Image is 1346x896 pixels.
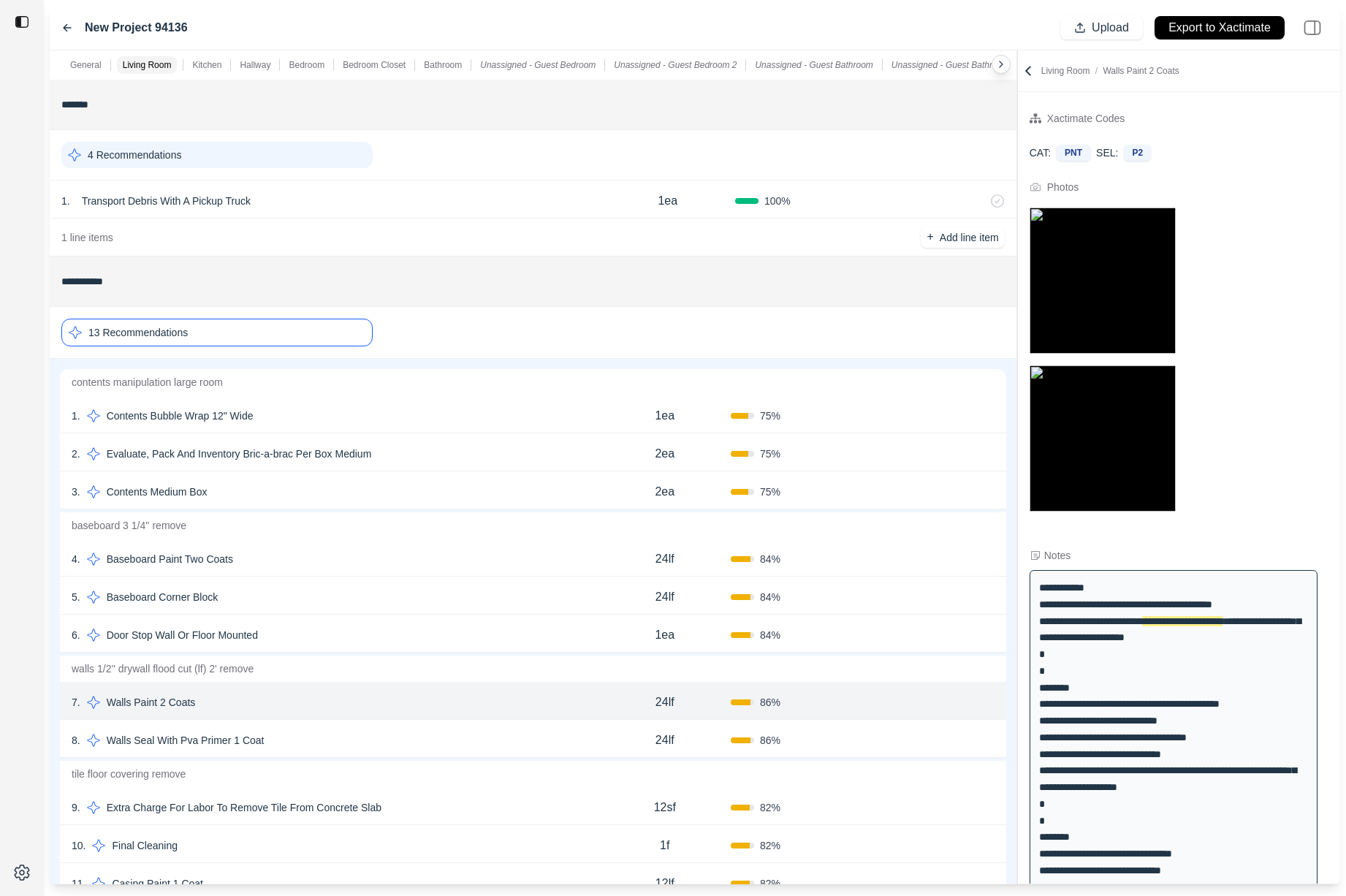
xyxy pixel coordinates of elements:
p: 12lf [655,875,674,892]
p: Export to Xactimate [1168,20,1271,37]
p: Living Room [123,59,172,71]
p: Contents Medium Box [101,482,213,502]
p: 10 . [72,838,85,853]
p: Extra Charge For Labor To Remove Tile From Concrete Slab [101,797,387,818]
p: 24lf [655,694,674,711]
p: 1ea [655,407,674,425]
p: Unassigned - Guest Bedroom 2 [614,59,737,71]
p: General [70,59,102,71]
p: Unassigned - Guest Bedroom [480,59,596,71]
span: 86 % [760,695,780,710]
div: PNT [1057,145,1090,161]
p: 1 line items [61,230,113,245]
p: 2 . [72,447,80,461]
p: Unassigned - Guest Bathroom [755,59,872,71]
p: 13 Recommendations [88,325,188,340]
p: 1ea [658,192,677,210]
p: Hallway [240,59,270,71]
span: 75 % [760,485,780,499]
p: Transport Debris With A Pickup Truck [76,191,256,211]
p: Casing Paint 1 Coat [106,873,209,894]
p: 1f [660,837,669,854]
p: Baseboard Paint Two Coats [101,549,239,569]
button: Export to Xactimate [1155,16,1285,39]
img: right-panel.svg [1296,12,1328,44]
span: 82 % [760,838,780,853]
span: 82 % [760,800,780,815]
p: Bedroom Closet [343,59,406,71]
p: Evaluate, Pack And Inventory Bric-a-brac Per Box Medium [101,444,378,464]
p: 2ea [655,483,674,501]
span: 75 % [760,447,780,461]
span: 86 % [760,733,780,748]
span: 100 % [764,194,791,208]
div: Notes [1044,548,1071,563]
p: 1 . [72,409,80,423]
p: 8 . [72,733,80,748]
p: + [927,229,933,246]
p: SEL: [1096,145,1118,160]
p: 24lf [655,732,674,749]
p: contents manipulation large room [60,369,1006,395]
p: 7 . [72,695,80,710]
p: Bathroom [424,59,462,71]
p: 11 . [72,876,85,891]
img: organizations%2Ff5d2634a-ea4d-4f70-8962-d68dea9060a1%2Fdocusketch%2F681a33fbd0b77b202d6ab46d_Livi... [1030,208,1176,354]
p: 4 . [72,552,80,566]
p: Final Cleaning [106,835,183,856]
p: 4 Recommendations [88,148,181,162]
span: 75 % [760,409,780,423]
p: 9 . [72,800,80,815]
button: Upload [1060,16,1143,39]
div: Photos [1047,178,1079,196]
p: 24lf [655,588,674,606]
p: Bedroom [289,59,324,71]
p: CAT: [1030,145,1051,160]
div: P2 [1124,145,1151,161]
p: 5 . [72,590,80,604]
p: Unassigned - Guest Bathroom 2 [891,59,1016,71]
p: Add line item [940,230,999,245]
label: New Project 94136 [85,19,188,37]
span: 84 % [760,552,780,566]
p: Baseboard Corner Block [101,587,224,607]
span: 84 % [760,590,780,604]
p: baseboard 3 1/4'' remove [60,512,1006,539]
p: Kitchen [192,59,221,71]
span: 82 % [760,876,780,891]
p: Upload [1092,20,1129,37]
p: 24lf [655,550,674,568]
button: +Add line item [921,227,1004,248]
p: tile floor covering remove [60,761,1006,787]
p: Walls Paint 2 Coats [101,692,202,713]
span: / [1090,66,1103,76]
span: Walls Paint 2 Coats [1103,66,1179,76]
p: 12sf [654,799,676,816]
p: 6 . [72,628,80,642]
p: Contents Bubble Wrap 12" Wide [101,406,259,426]
img: toggle sidebar [15,15,29,29]
p: Walls Seal With Pva Primer 1 Coat [101,730,270,751]
p: walls 1/2'' drywall flood cut (lf) 2' remove [60,656,1006,682]
p: 1 . [61,194,70,208]
span: 84 % [760,628,780,642]
p: Door Stop Wall Or Floor Mounted [101,625,264,645]
div: Xactimate Codes [1047,110,1125,127]
p: 2ea [655,445,674,463]
img: organizations%2Ff5d2634a-ea4d-4f70-8962-d68dea9060a1%2Fdocusketch%2F681a33fbd0b77b202d6ab46d_Livi... [1030,365,1176,512]
p: 1ea [655,626,674,644]
p: 3 . [72,485,80,499]
p: Living Room [1041,65,1179,77]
